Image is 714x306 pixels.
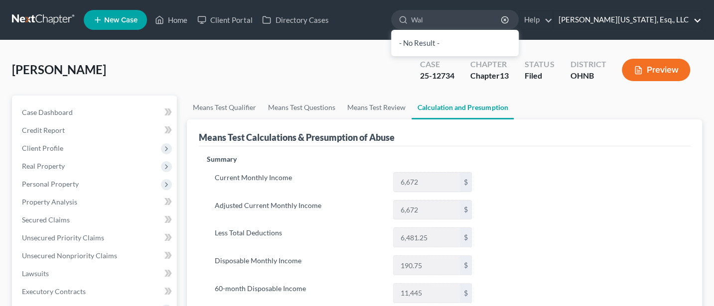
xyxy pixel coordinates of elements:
[210,255,388,275] label: Disposable Monthly Income
[22,287,86,296] span: Executory Contracts
[470,70,509,82] div: Chapter
[22,144,63,152] span: Client Profile
[411,10,502,29] input: Search by name...
[22,180,79,188] span: Personal Property
[394,256,460,275] input: 0.00
[22,269,49,278] span: Lawsuits
[187,96,262,119] a: Means Test Qualifier
[14,121,177,139] a: Credit Report
[207,154,480,164] p: Summary
[459,201,471,219] div: $
[470,59,509,70] div: Chapter
[262,96,341,119] a: Means Test Questions
[341,96,412,119] a: Means Test Review
[14,247,177,265] a: Unsecured Nonpriority Claims
[519,11,553,29] a: Help
[210,200,388,220] label: Adjusted Current Monthly Income
[525,59,554,70] div: Status
[570,70,606,82] div: OHNB
[22,233,104,242] span: Unsecured Priority Claims
[14,265,177,283] a: Lawsuits
[525,70,554,82] div: Filed
[14,283,177,301] a: Executory Contracts
[14,193,177,211] a: Property Analysis
[257,11,333,29] a: Directory Cases
[570,59,606,70] div: District
[22,215,70,224] span: Secured Claims
[14,211,177,229] a: Secured Claims
[459,228,471,247] div: $
[22,198,77,206] span: Property Analysis
[420,70,454,82] div: 25-12734
[622,59,690,81] button: Preview
[412,96,514,119] a: Calculation and Presumption
[394,228,460,247] input: 0.00
[210,227,388,247] label: Less Total Deductions
[14,229,177,247] a: Unsecured Priority Claims
[22,162,65,170] span: Real Property
[394,173,460,192] input: 0.00
[394,284,460,303] input: 0.00
[459,256,471,275] div: $
[420,59,454,70] div: Case
[459,173,471,192] div: $
[22,108,73,116] span: Case Dashboard
[210,172,388,192] label: Current Monthly Income
[22,126,65,134] span: Credit Report
[104,16,138,24] span: New Case
[150,11,192,29] a: Home
[14,103,177,121] a: Case Dashboard
[199,131,395,143] div: Means Test Calculations & Presumption of Abuse
[394,201,460,219] input: 0.00
[391,30,519,56] div: - No Result -
[554,11,702,29] a: [PERSON_NAME][US_STATE], Esq., LLC
[459,284,471,303] div: $
[210,283,388,303] label: 60-month Disposable Income
[192,11,257,29] a: Client Portal
[12,62,106,77] span: [PERSON_NAME]
[500,71,509,80] span: 13
[22,251,117,260] span: Unsecured Nonpriority Claims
